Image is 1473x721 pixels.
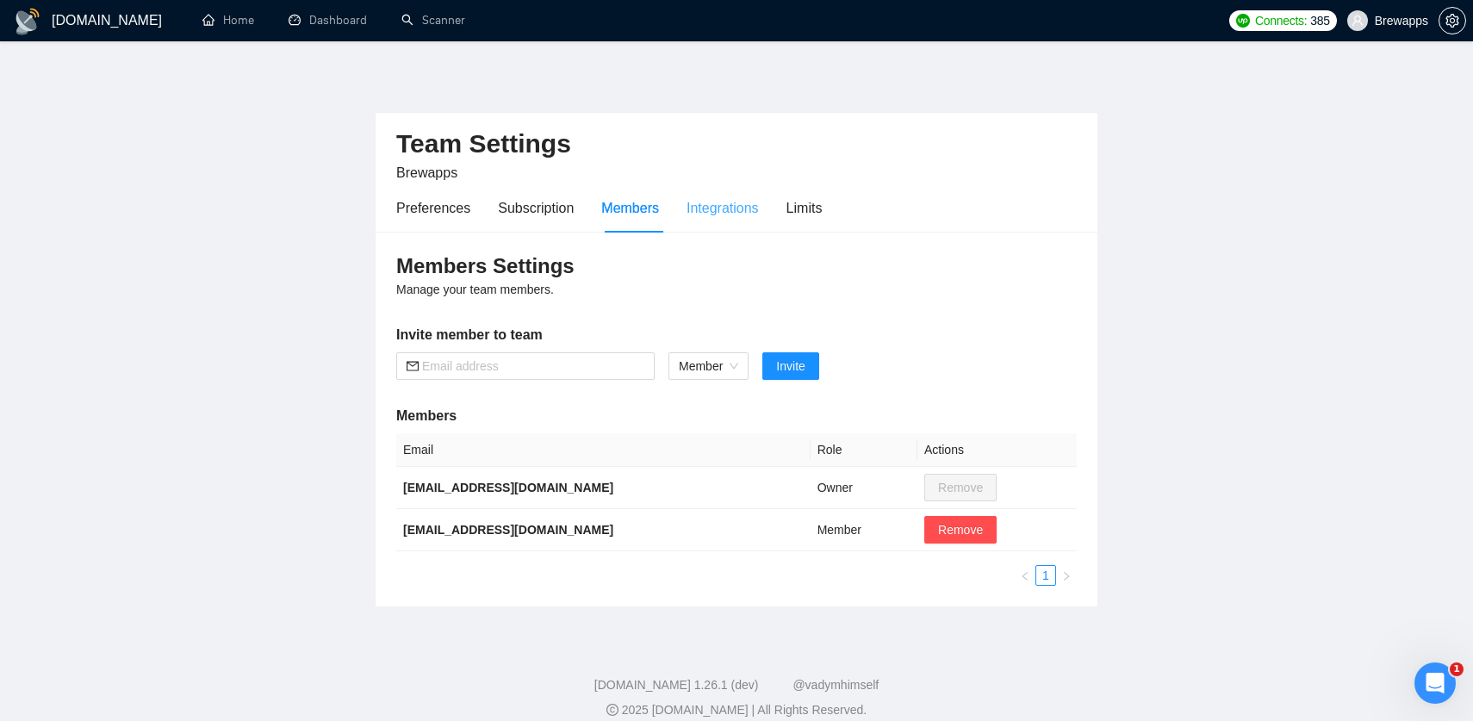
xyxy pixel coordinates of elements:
div: Limits [786,197,823,219]
li: 1 [1035,565,1056,586]
th: Actions [917,433,1077,467]
li: Next Page [1056,565,1077,586]
th: Email [396,433,811,467]
div: Integrations [687,197,759,219]
li: Previous Page [1015,565,1035,586]
div: 2025 [DOMAIN_NAME] | All Rights Reserved. [14,701,1459,719]
h3: Members Settings [396,252,1077,280]
span: Remove [938,520,983,539]
a: setting [1439,14,1466,28]
td: Member [811,509,917,551]
span: 385 [1310,11,1329,30]
a: searchScanner [401,13,465,28]
a: [DOMAIN_NAME] 1.26.1 (dev) [594,678,759,692]
h2: Team Settings [396,127,1077,162]
th: Role [811,433,917,467]
span: 1 [1450,662,1464,676]
img: upwork-logo.png [1236,14,1250,28]
button: Invite [762,352,818,380]
div: Members [601,197,659,219]
a: dashboardDashboard [289,13,367,28]
a: 1 [1036,566,1055,585]
h5: Members [396,406,1077,426]
button: Remove [924,516,997,544]
span: Manage your team members. [396,283,554,296]
button: setting [1439,7,1466,34]
iframe: Intercom live chat [1414,662,1456,704]
button: right [1056,565,1077,586]
a: @vadymhimself [792,678,879,692]
span: Brewapps [396,165,457,180]
a: homeHome [202,13,254,28]
span: left [1020,571,1030,581]
b: [EMAIL_ADDRESS][DOMAIN_NAME] [403,523,613,537]
b: [EMAIL_ADDRESS][DOMAIN_NAME] [403,481,613,494]
div: Subscription [498,197,574,219]
button: left [1015,565,1035,586]
img: logo [14,8,41,35]
span: setting [1439,14,1465,28]
div: Preferences [396,197,470,219]
span: Invite [776,357,805,376]
h5: Invite member to team [396,325,1077,345]
span: right [1061,571,1072,581]
td: Owner [811,467,917,509]
input: Email address [422,357,644,376]
span: mail [407,360,419,372]
span: user [1352,15,1364,27]
span: copyright [606,704,618,716]
span: Connects: [1255,11,1307,30]
span: Member [679,353,738,379]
